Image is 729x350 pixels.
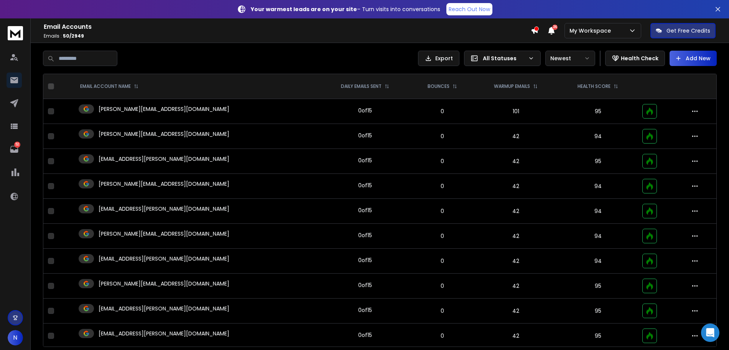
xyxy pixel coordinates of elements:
td: 42 [474,149,558,174]
td: 42 [474,199,558,224]
button: N [8,330,23,345]
p: 0 [415,207,469,215]
span: 50 / 2949 [63,33,84,39]
td: 42 [474,224,558,249]
td: 42 [474,124,558,149]
h1: Email Accounts [44,22,531,31]
div: 0 of 15 [358,132,372,139]
p: 0 [415,157,469,165]
p: 52 [14,142,20,148]
p: 0 [415,107,469,115]
td: 95 [558,149,638,174]
p: 0 [415,132,469,140]
div: 0 of 15 [358,157,372,164]
a: Reach Out Now [446,3,492,15]
td: 94 [558,174,638,199]
p: BOUNCES [428,83,449,89]
td: 42 [474,174,558,199]
td: 42 [474,299,558,324]
button: Export [418,51,459,66]
a: 52 [7,142,22,157]
p: 0 [415,232,469,240]
td: 95 [558,99,638,124]
p: DAILY EMAILS SENT [341,83,382,89]
td: 95 [558,274,638,299]
div: 0 of 15 [358,231,372,239]
td: 95 [558,299,638,324]
span: 26 [552,25,558,30]
button: Newest [545,51,595,66]
p: 0 [415,307,469,315]
div: 0 of 15 [358,281,372,289]
td: 42 [474,274,558,299]
button: Health Check [605,51,665,66]
td: 94 [558,199,638,224]
td: 94 [558,249,638,274]
p: 0 [415,182,469,190]
button: Get Free Credits [650,23,716,38]
button: Add New [670,51,717,66]
div: 0 of 15 [358,206,372,214]
p: [PERSON_NAME][EMAIL_ADDRESS][DOMAIN_NAME] [99,130,229,138]
td: 42 [474,249,558,274]
td: 95 [558,324,638,348]
img: logo [8,26,23,40]
p: Get Free Credits [666,27,710,35]
p: [EMAIL_ADDRESS][PERSON_NAME][DOMAIN_NAME] [99,305,229,312]
td: 42 [474,324,558,348]
p: [PERSON_NAME][EMAIL_ADDRESS][DOMAIN_NAME] [99,180,229,188]
p: Reach Out Now [449,5,490,13]
td: 94 [558,124,638,149]
td: 94 [558,224,638,249]
div: EMAIL ACCOUNT NAME [80,83,138,89]
p: [PERSON_NAME][EMAIL_ADDRESS][DOMAIN_NAME] [99,230,229,238]
div: 0 of 15 [358,107,372,114]
p: My Workspace [569,27,614,35]
p: HEALTH SCORE [578,83,611,89]
div: 0 of 15 [358,331,372,339]
p: – Turn visits into conversations [251,5,440,13]
p: [PERSON_NAME][EMAIL_ADDRESS][DOMAIN_NAME] [99,105,229,113]
strong: Your warmest leads are on your site [251,5,357,13]
p: [EMAIL_ADDRESS][PERSON_NAME][DOMAIN_NAME] [99,255,229,262]
div: Open Intercom Messenger [701,324,719,342]
div: 0 of 15 [358,182,372,189]
p: Health Check [621,54,658,62]
p: [EMAIL_ADDRESS][PERSON_NAME][DOMAIN_NAME] [99,155,229,163]
p: 0 [415,257,469,265]
td: 101 [474,99,558,124]
p: [PERSON_NAME][EMAIL_ADDRESS][DOMAIN_NAME] [99,280,229,287]
div: 0 of 15 [358,306,372,314]
p: All Statuses [483,54,525,62]
p: WARMUP EMAILS [494,83,530,89]
p: [EMAIL_ADDRESS][PERSON_NAME][DOMAIN_NAME] [99,205,229,213]
div: 0 of 15 [358,256,372,264]
p: 0 [415,282,469,290]
p: Emails : [44,33,531,39]
p: 0 [415,332,469,340]
p: [EMAIL_ADDRESS][PERSON_NAME][DOMAIN_NAME] [99,330,229,337]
